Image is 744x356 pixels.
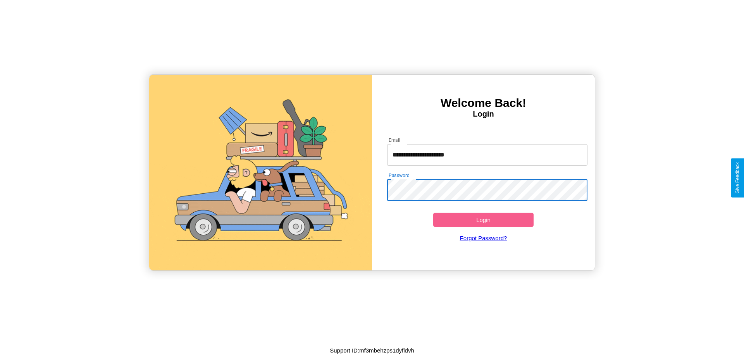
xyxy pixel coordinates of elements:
img: gif [149,75,372,270]
label: Password [389,172,409,179]
button: Login [433,213,534,227]
a: Forgot Password? [383,227,584,249]
p: Support ID: mf3mbehzps1dyfldvh [330,345,414,356]
h4: Login [372,110,595,119]
div: Give Feedback [735,162,740,194]
label: Email [389,137,401,143]
h3: Welcome Back! [372,96,595,110]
